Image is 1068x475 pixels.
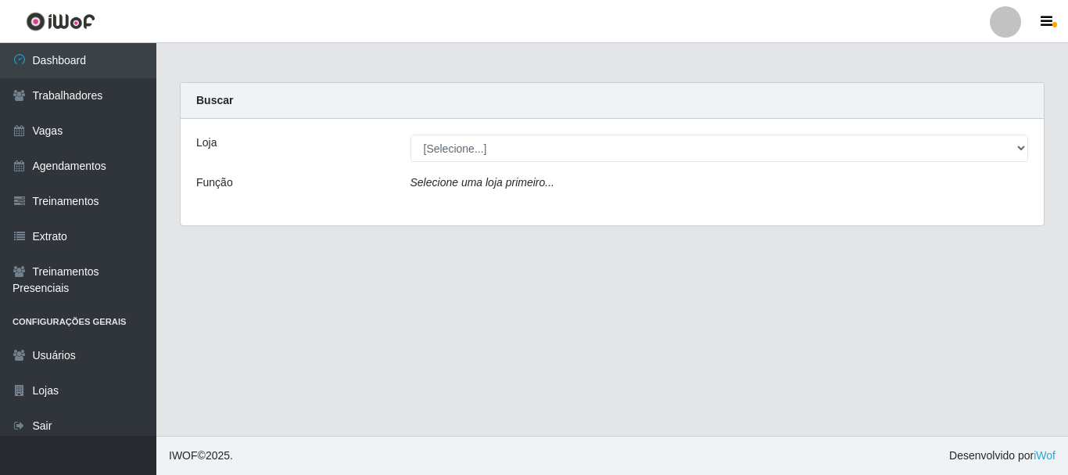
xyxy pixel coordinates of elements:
span: Desenvolvido por [949,448,1055,464]
span: © 2025 . [169,448,233,464]
strong: Buscar [196,94,233,106]
label: Loja [196,135,217,151]
img: CoreUI Logo [26,12,95,31]
label: Função [196,175,233,191]
span: IWOF [169,449,198,462]
a: iWof [1034,449,1055,462]
i: Selecione uma loja primeiro... [410,176,554,189]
